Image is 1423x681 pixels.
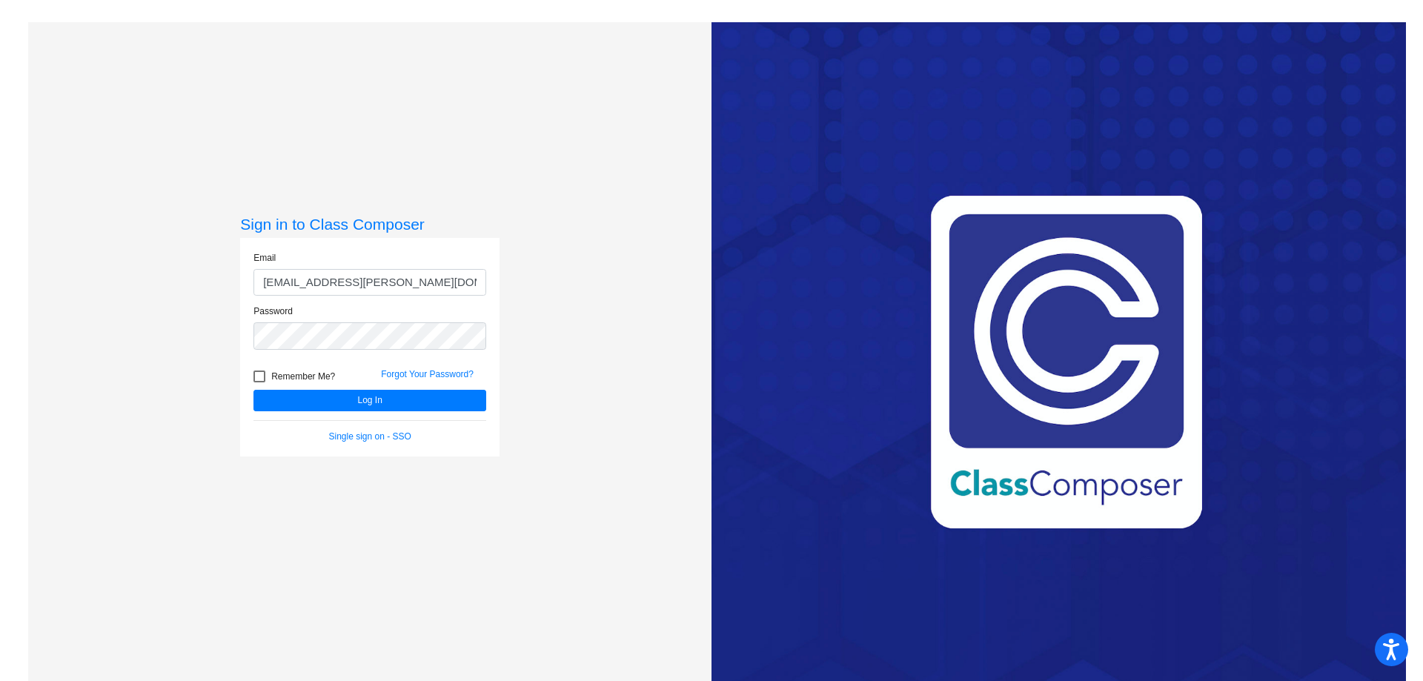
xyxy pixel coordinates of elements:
[381,369,474,379] a: Forgot Your Password?
[253,390,486,411] button: Log In
[271,368,335,385] span: Remember Me?
[240,215,500,233] h3: Sign in to Class Composer
[329,431,411,442] a: Single sign on - SSO
[253,251,276,265] label: Email
[253,305,293,318] label: Password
